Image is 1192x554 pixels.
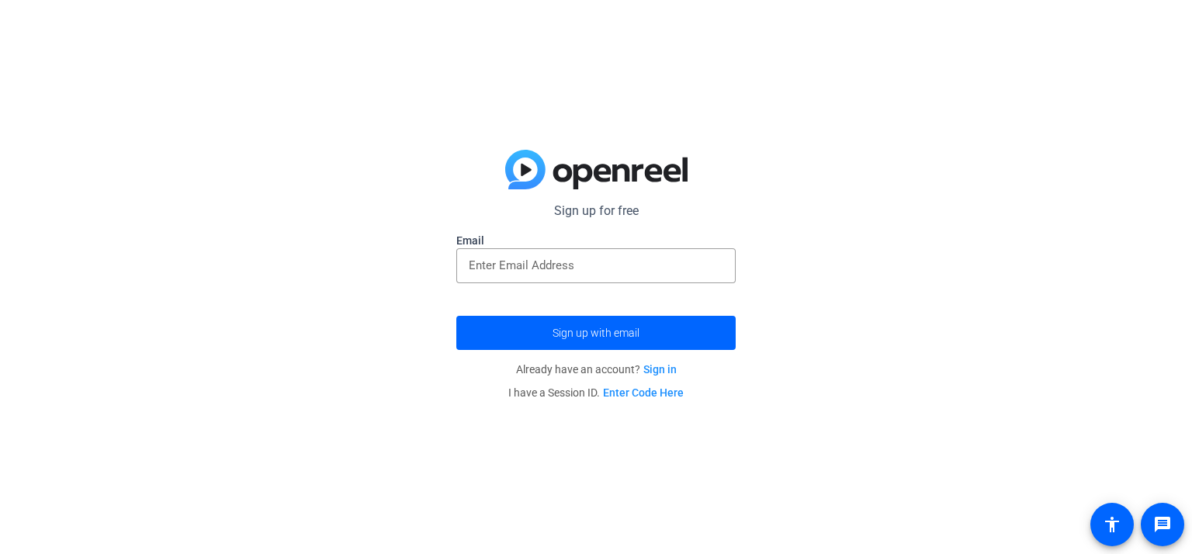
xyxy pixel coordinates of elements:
p: Sign up for free [456,202,736,220]
mat-icon: accessibility [1103,515,1121,534]
a: Sign in [643,363,677,376]
mat-icon: message [1153,515,1172,534]
a: Enter Code Here [603,386,684,399]
span: I have a Session ID. [508,386,684,399]
img: blue-gradient.svg [505,150,688,190]
button: Sign up with email [456,316,736,350]
input: Enter Email Address [469,256,723,275]
span: Already have an account? [516,363,677,376]
label: Email [456,233,736,248]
